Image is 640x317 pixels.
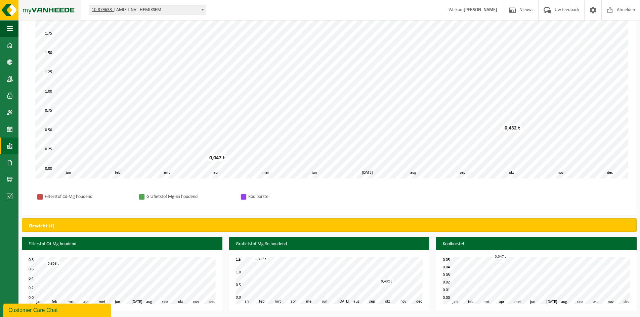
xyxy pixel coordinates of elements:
div: 0,432 t [379,279,394,284]
h3: Koolborstel [436,237,637,252]
h2: Gewicht (t) [22,219,61,233]
div: Grafietstof Mg-Sn houdend [146,193,234,201]
tcxspan: Call 10-879638 - via 3CX [92,7,114,12]
div: 0,432 t [503,125,522,131]
span: 10-879638 - LAMIFIL NV - HEMIKSEM [89,5,206,15]
h3: Grafietstof Mg-Sn houdend [229,237,430,252]
div: Koolborstel [248,193,336,201]
iframe: chat widget [3,302,112,317]
div: 0,606 t [46,261,60,266]
div: Filterstof Cd-Mg houdend [45,193,132,201]
div: 0,047 t [493,254,508,259]
div: 0,047 t [208,155,226,161]
h3: Filterstof Cd-Mg houdend [22,237,222,252]
div: 1,317 t [253,257,268,262]
strong: [PERSON_NAME] [464,7,497,12]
